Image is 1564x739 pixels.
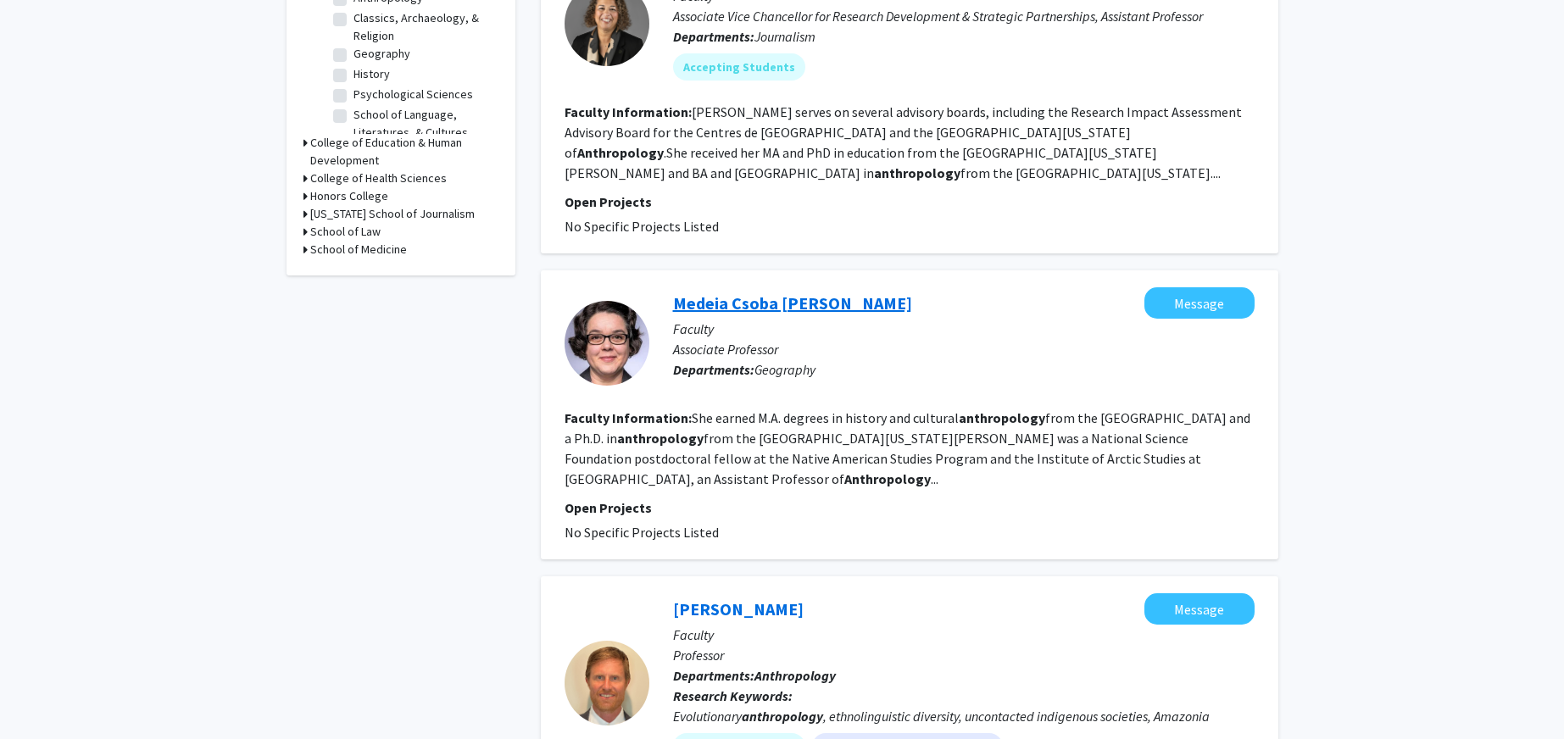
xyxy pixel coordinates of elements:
[673,687,793,704] b: Research Keywords:
[673,667,754,684] b: Departments:
[353,86,473,103] label: Psychological Sciences
[673,645,1255,665] p: Professor
[1144,593,1255,625] button: Message Rob Walker
[13,663,72,726] iframe: Chat
[742,708,823,725] b: anthropology
[310,223,381,241] h3: School of Law
[874,164,960,181] b: anthropology
[310,169,447,187] h3: College of Health Sciences
[565,409,692,426] b: Faculty Information:
[353,9,494,45] label: Classics, Archaeology, & Religion
[310,205,475,223] h3: [US_STATE] School of Journalism
[565,524,719,541] span: No Specific Projects Listed
[565,192,1255,212] p: Open Projects
[673,625,1255,645] p: Faculty
[844,470,931,487] b: Anthropology
[310,134,498,169] h3: College of Education & Human Development
[754,28,815,45] span: Journalism
[754,667,836,684] b: Anthropology
[673,339,1255,359] p: Associate Professor
[310,241,407,258] h3: School of Medicine
[353,106,494,142] label: School of Language, Literatures, & Cultures
[565,103,1242,181] fg-read-more: [PERSON_NAME] serves on several advisory boards, including the Research Impact Assessment Advisor...
[673,292,912,314] a: Medeia Csoba [PERSON_NAME]
[353,65,390,83] label: History
[565,409,1250,487] fg-read-more: She earned M.A. degrees in history and cultural from the [GEOGRAPHIC_DATA] and a Ph.D. in from th...
[673,319,1255,339] p: Faculty
[565,218,719,235] span: No Specific Projects Listed
[673,6,1255,26] p: Associate Vice Chancellor for Research Development & Strategic Partnerships, Assistant Professor
[353,45,410,63] label: Geography
[617,430,704,447] b: anthropology
[673,706,1255,726] div: Evolutionary , ethnolinguistic diversity, uncontacted indigenous societies, Amazonia
[565,103,692,120] b: Faculty Information:
[1144,287,1255,319] button: Message Medeia Csoba DeHass
[673,28,754,45] b: Departments:
[565,497,1255,518] p: Open Projects
[577,144,664,161] b: Anthropology
[310,187,388,205] h3: Honors College
[673,598,804,620] a: [PERSON_NAME]
[959,409,1045,426] b: anthropology
[754,361,815,378] span: Geography
[673,53,805,81] mat-chip: Accepting Students
[673,361,754,378] b: Departments:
